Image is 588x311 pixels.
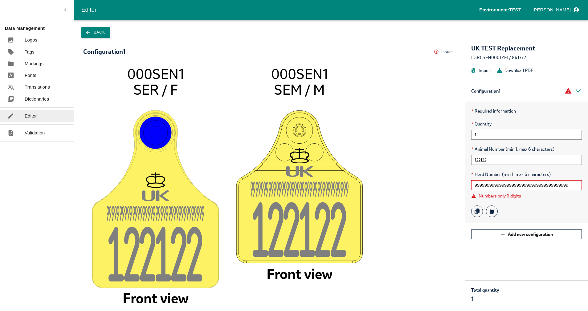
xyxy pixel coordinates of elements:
[346,181,349,197] tspan: 9
[142,190,156,201] tspan: U
[533,6,571,13] p: [PERSON_NAME]
[434,47,455,57] button: Issues
[25,72,36,79] p: Fonts
[471,171,582,178] span: Herd Number
[471,229,582,239] button: Add new configuration
[252,202,331,257] tspan: 12212
[5,25,74,32] p: Data Management
[25,60,43,67] p: Markings
[471,108,582,114] p: Required information
[186,226,202,282] tspan: 2
[25,130,45,136] p: Validation
[479,193,521,199] div: Numbers only 6 digits
[133,81,178,99] tspan: SER / F
[127,65,184,83] tspan: 000SEN1
[25,113,37,119] p: Editor
[471,295,499,303] p: 1
[267,265,333,283] tspan: Front view
[530,5,581,15] button: profile
[502,171,551,178] span: (min 1, max 6 characters)
[286,165,300,177] tspan: U
[471,67,492,74] button: Import
[471,287,499,293] p: Total quantity
[25,96,49,102] p: Dictionaries
[331,202,347,257] tspan: 2
[471,121,582,127] span: Quantity
[471,54,582,61] div: ID: RCSEN0001YEL / 861772
[300,165,313,177] tspan: K
[506,146,554,153] span: (min 1, max 6 characters)
[471,146,582,153] span: Animal Number
[108,226,187,282] tspan: 12212
[123,289,189,307] tspan: Front view
[81,27,110,38] button: Back
[156,190,169,201] tspan: K
[497,67,533,74] button: Download PDF
[25,37,37,43] p: Logos
[274,81,325,99] tspan: SEM / M
[25,49,35,55] p: Tags
[202,206,204,221] tspan: 9
[471,44,582,53] div: UK TEST Replacement
[81,5,479,14] div: Editor
[107,206,202,221] tspan: 9999999999999999999999999999999999999
[271,65,328,83] tspan: 000SEN1
[25,84,50,90] p: Translations
[479,6,521,13] p: Environment: TEST
[251,181,346,197] tspan: 9999999999999999999999999999999999999
[465,80,588,102] div: Configuration 1
[83,48,125,55] div: Configuration 1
